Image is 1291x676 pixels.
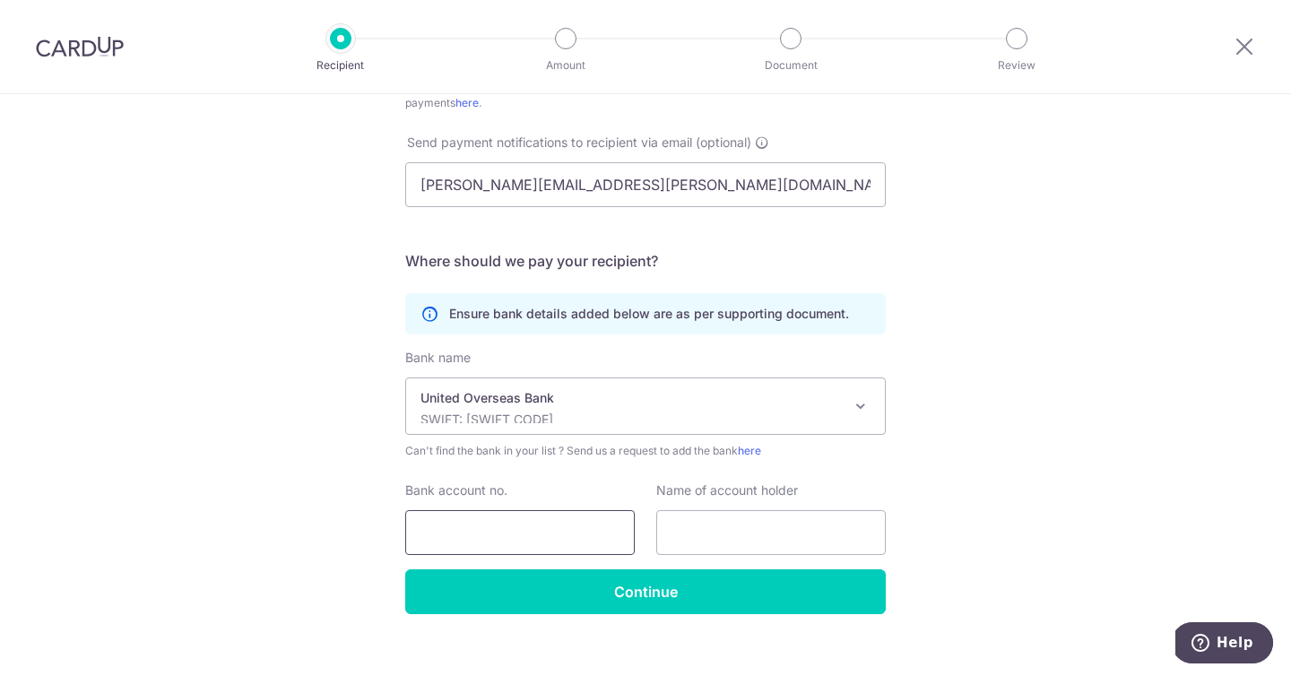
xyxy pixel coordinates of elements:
[405,569,886,614] input: Continue
[274,56,407,74] p: Recipient
[405,250,886,272] h5: Where should we pay your recipient?
[41,13,78,29] span: Help
[950,56,1083,74] p: Review
[405,76,886,112] div: We do not support payments to SP Services and LTA. See the full list of supported payments .
[420,389,842,407] p: United Overseas Bank
[406,378,885,434] span: United Overseas Bank
[455,96,479,109] a: here
[738,444,761,457] a: here
[405,442,886,460] span: Can't find the bank in your list ? Send us a request to add the bank
[405,162,886,207] input: Enter email address
[405,377,886,435] span: United Overseas Bank
[1175,622,1273,667] iframe: Opens a widget where you can find more information
[405,349,471,367] label: Bank name
[405,481,507,499] label: Bank account no.
[656,481,798,499] label: Name of account holder
[499,56,632,74] p: Amount
[407,134,751,152] span: Send payment notifications to recipient via email (optional)
[724,56,857,74] p: Document
[449,305,849,323] p: Ensure bank details added below are as per supporting document.
[36,36,124,57] img: CardUp
[420,411,842,429] p: SWIFT: [SWIFT_CODE]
